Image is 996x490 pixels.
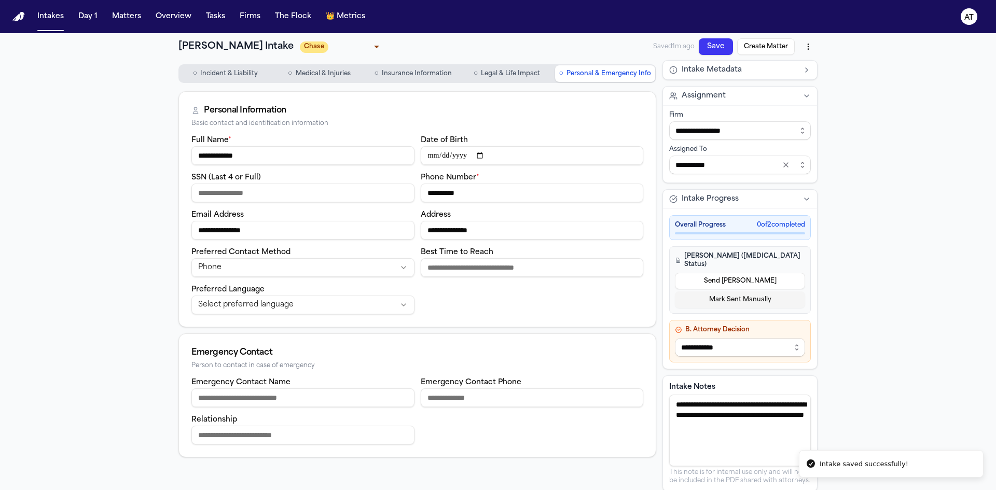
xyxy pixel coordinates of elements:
div: Person to contact in case of emergency [191,362,643,370]
button: Intakes [33,7,68,26]
span: Intake Progress [682,194,739,204]
button: crownMetrics [322,7,369,26]
span: 0 of 2 completed [757,221,805,229]
span: Insurance Information [382,69,452,78]
button: Intake Progress [663,190,817,208]
label: Full Name [191,136,231,144]
label: Address [421,211,451,219]
label: Relationship [191,416,237,424]
input: Phone number [421,184,644,202]
h1: [PERSON_NAME] Intake [178,39,294,54]
span: Personal & Emergency Info [566,69,651,78]
span: Intake Metadata [682,65,742,75]
span: Assignment [682,91,726,101]
label: Preferred Language [191,286,265,293]
div: Basic contact and identification information [191,120,643,128]
button: The Flock [271,7,315,26]
span: Incident & Liability [200,69,258,78]
span: Medical & Injuries [296,69,351,78]
span: Overall Progress [675,221,726,229]
label: Email Address [191,211,244,219]
input: Address [421,221,644,240]
a: Home [12,12,25,22]
div: Intake saved successfully! [820,459,908,469]
span: ○ [374,68,378,79]
span: Chase [300,41,328,53]
input: Best time to reach [421,258,644,277]
span: Legal & Life Impact [481,69,540,78]
button: Clear selection [778,156,794,174]
label: Preferred Contact Method [191,248,290,256]
button: Go to Legal & Life Impact [461,65,553,82]
button: More actions [799,37,818,56]
input: Email address [191,221,414,240]
div: Firm [669,111,811,119]
button: Go to Incident & Liability [179,65,271,82]
input: Emergency contact relationship [191,426,414,444]
input: Emergency contact phone [421,388,644,407]
label: Date of Birth [421,136,468,144]
button: Overview [151,7,196,26]
button: Tasks [202,7,229,26]
button: Create Matter [737,38,795,55]
span: ○ [193,68,197,79]
button: Go to Medical & Injuries [273,65,365,82]
label: Phone Number [421,174,479,181]
label: Intake Notes [669,382,811,393]
p: This note is for internal use only and will not be included in the PDF shared with attorneys. [669,468,811,485]
span: ○ [559,68,563,79]
button: Save [699,38,733,55]
input: Full name [191,146,414,165]
label: SSN (Last 4 or Full) [191,174,261,181]
input: Assign to staff member [669,156,811,174]
button: Firms [236,7,265,26]
div: Emergency Contact [191,346,643,359]
label: Best Time to Reach [421,248,493,256]
div: Update intake status [300,39,383,54]
span: ○ [474,68,478,79]
button: Go to Personal & Emergency Info [555,65,655,82]
button: Send [PERSON_NAME] [675,273,805,289]
div: Assigned To [669,145,811,153]
button: Assignment [663,87,817,105]
span: ○ [288,68,292,79]
textarea: Intake notes [669,395,811,466]
button: Go to Insurance Information [367,65,459,82]
input: Emergency contact name [191,388,414,407]
span: Saved 1m ago [653,43,695,51]
h4: [PERSON_NAME] ([MEDICAL_DATA] Status) [675,252,805,269]
label: Emergency Contact Name [191,379,290,386]
button: Matters [108,7,145,26]
button: Mark Sent Manually [675,291,805,308]
button: Intake Metadata [663,61,817,79]
input: SSN [191,184,414,202]
input: Select firm [669,121,811,140]
img: Finch Logo [12,12,25,22]
h4: B. Attorney Decision [675,326,805,334]
label: Emergency Contact Phone [421,379,521,386]
div: Personal Information [204,104,286,117]
button: Day 1 [74,7,102,26]
input: Date of birth [421,146,644,165]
